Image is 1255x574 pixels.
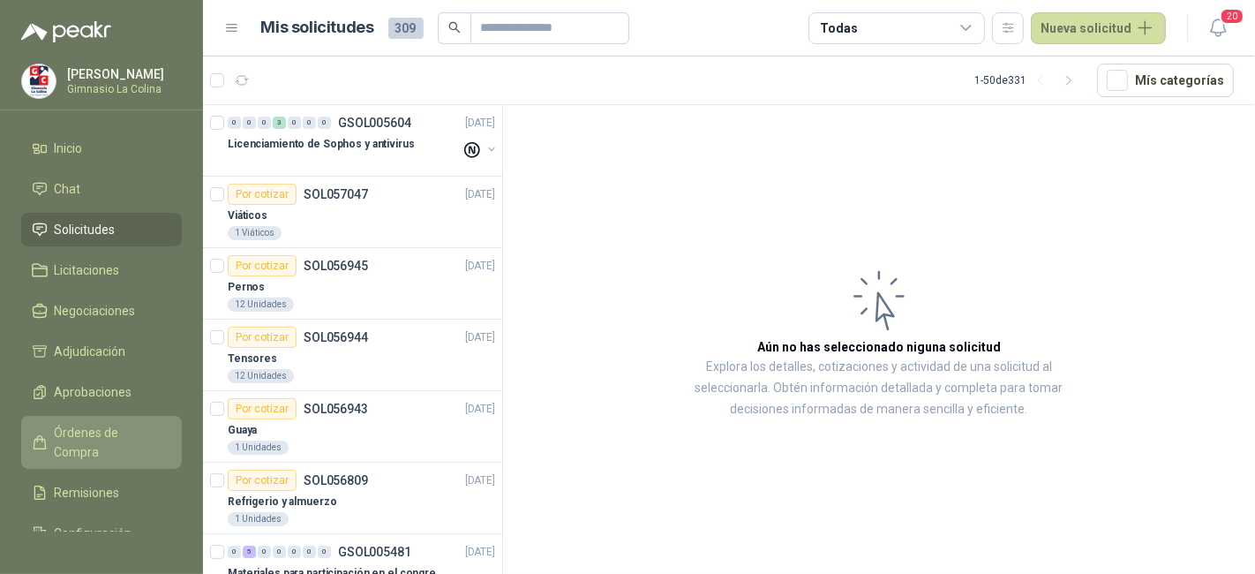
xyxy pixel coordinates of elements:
[55,261,120,280] span: Licitaciones
[21,335,182,368] a: Adjudicación
[303,117,316,129] div: 0
[203,391,502,463] a: Por cotizarSOL056943[DATE] Guaya1 Unidades
[304,403,368,415] p: SOL056943
[228,112,499,169] a: 0 0 0 3 0 0 0 GSOL005604[DATE] Licenciamiento de Sophos y antivirus
[228,470,297,491] div: Por cotizar
[304,188,368,200] p: SOL057047
[228,398,297,419] div: Por cotizar
[21,132,182,165] a: Inicio
[304,260,368,272] p: SOL056945
[1031,12,1166,44] button: Nueva solicitud
[21,476,182,510] a: Remisiones
[228,327,297,348] div: Por cotizar
[55,423,165,462] span: Órdenes de Compra
[338,546,411,558] p: GSOL005481
[21,416,182,469] a: Órdenes de Compra
[21,21,111,42] img: Logo peakr
[228,351,277,367] p: Tensores
[288,117,301,129] div: 0
[273,117,286,129] div: 3
[203,248,502,320] a: Por cotizarSOL056945[DATE] Pernos12 Unidades
[21,294,182,328] a: Negociaciones
[465,186,495,203] p: [DATE]
[55,139,83,158] span: Inicio
[228,226,282,240] div: 1 Viáticos
[1202,12,1234,44] button: 20
[273,546,286,558] div: 0
[228,184,297,205] div: Por cotizar
[55,342,126,361] span: Adjudicación
[465,329,495,346] p: [DATE]
[67,84,177,94] p: Gimnasio La Colina
[820,19,857,38] div: Todas
[228,208,267,224] p: Viáticos
[318,117,331,129] div: 0
[1097,64,1234,97] button: Mís categorías
[228,441,289,455] div: 1 Unidades
[203,177,502,248] a: Por cotizarSOL057047[DATE] Viáticos1 Viáticos
[304,331,368,344] p: SOL056944
[228,546,241,558] div: 0
[203,463,502,534] a: Por cotizarSOL056809[DATE] Refrigerio y almuerzo1 Unidades
[55,483,120,502] span: Remisiones
[1220,8,1244,25] span: 20
[55,179,81,199] span: Chat
[388,18,424,39] span: 309
[228,136,415,153] p: Licenciamiento de Sophos y antivirus
[228,255,297,276] div: Por cotizar
[21,172,182,206] a: Chat
[465,401,495,418] p: [DATE]
[338,117,411,129] p: GSOL005604
[21,517,182,550] a: Configuración
[261,15,374,41] h1: Mis solicitudes
[22,64,56,98] img: Company Logo
[228,369,294,383] div: 12 Unidades
[465,472,495,489] p: [DATE]
[465,115,495,132] p: [DATE]
[303,546,316,558] div: 0
[228,494,336,510] p: Refrigerio y almuerzo
[288,546,301,558] div: 0
[318,546,331,558] div: 0
[243,117,256,129] div: 0
[243,546,256,558] div: 5
[465,258,495,275] p: [DATE]
[228,279,265,296] p: Pernos
[258,117,271,129] div: 0
[757,337,1001,357] h3: Aún no has seleccionado niguna solicitud
[67,68,177,80] p: [PERSON_NAME]
[465,544,495,561] p: [DATE]
[21,253,182,287] a: Licitaciones
[228,298,294,312] div: 12 Unidades
[55,301,136,321] span: Negociaciones
[228,422,257,439] p: Guaya
[55,524,132,543] span: Configuración
[680,357,1078,420] p: Explora los detalles, cotizaciones y actividad de una solicitud al seleccionarla. Obtén informaci...
[55,220,116,239] span: Solicitudes
[974,66,1083,94] div: 1 - 50 de 331
[21,375,182,409] a: Aprobaciones
[228,117,241,129] div: 0
[203,320,502,391] a: Por cotizarSOL056944[DATE] Tensores12 Unidades
[448,21,461,34] span: search
[258,546,271,558] div: 0
[304,474,368,487] p: SOL056809
[55,382,132,402] span: Aprobaciones
[228,512,289,526] div: 1 Unidades
[21,213,182,246] a: Solicitudes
